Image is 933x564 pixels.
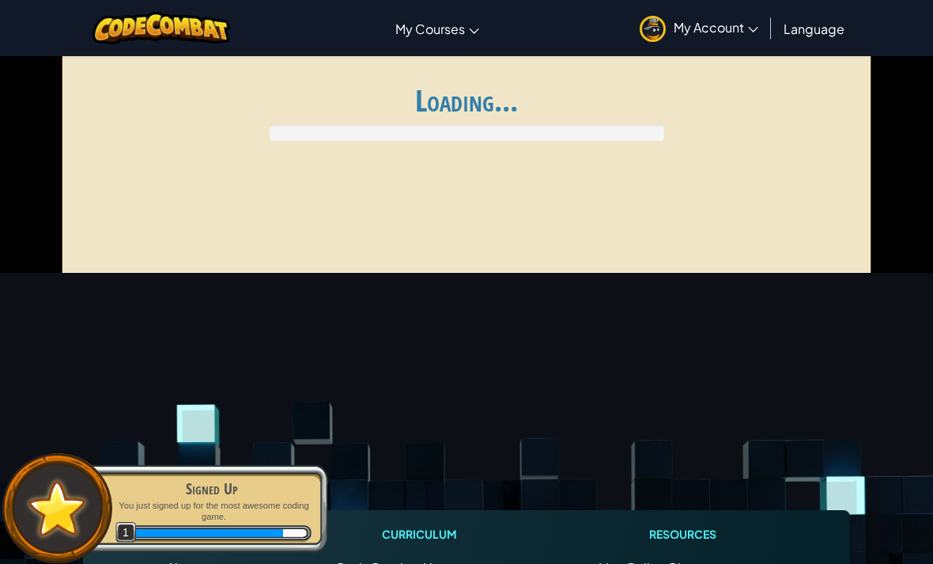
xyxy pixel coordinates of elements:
[395,21,465,37] span: My Courses
[387,7,487,50] a: My Courses
[784,21,844,37] span: Language
[632,3,766,53] a: My Account
[93,12,231,44] img: CodeCombat logo
[674,19,758,36] span: My Account
[112,478,312,500] div: Signed Up
[599,526,767,543] h1: Resources
[115,522,137,543] span: 1
[776,7,852,50] a: Language
[72,84,861,117] h1: Loading...
[21,473,93,543] img: default.png
[112,500,312,523] p: You just signed up for the most awesome coding game.
[335,526,504,543] h1: Curriculum
[640,16,666,42] img: avatar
